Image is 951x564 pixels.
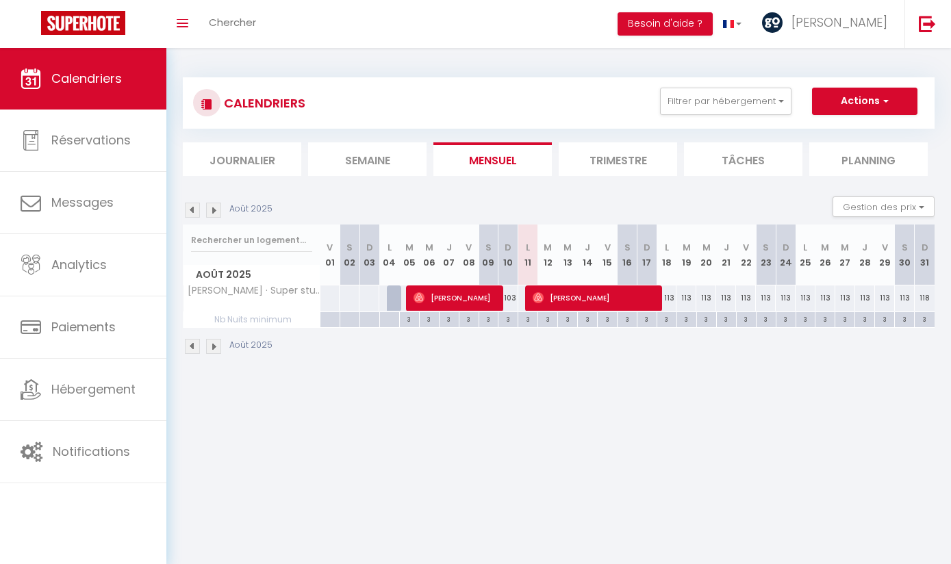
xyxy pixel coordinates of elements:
div: 3 [420,312,439,325]
span: [PERSON_NAME] [791,14,887,31]
abbr: L [803,241,807,254]
abbr: S [902,241,908,254]
th: 27 [835,225,855,285]
th: 12 [538,225,558,285]
th: 25 [796,225,815,285]
div: 3 [815,312,835,325]
button: Besoin d'aide ? [618,12,713,36]
li: Semaine [308,142,427,176]
abbr: L [526,241,530,254]
th: 03 [359,225,379,285]
th: 16 [618,225,637,285]
div: 3 [895,312,914,325]
div: 3 [875,312,894,325]
th: 30 [895,225,915,285]
li: Planning [809,142,928,176]
th: 05 [399,225,419,285]
div: 3 [677,312,696,325]
th: 13 [558,225,578,285]
div: 3 [697,312,716,325]
div: 113 [796,285,815,311]
div: 118 [915,285,935,311]
div: 3 [855,312,874,325]
span: Chercher [209,15,256,29]
li: Trimestre [559,142,677,176]
div: 3 [915,312,935,325]
th: 04 [379,225,399,285]
div: 103 [498,285,518,311]
th: 22 [736,225,756,285]
span: [PERSON_NAME] [533,285,659,311]
th: 24 [776,225,796,285]
div: 3 [598,312,617,325]
div: 3 [796,312,815,325]
div: 113 [875,285,895,311]
abbr: M [702,241,711,254]
abbr: D [505,241,511,254]
th: 11 [518,225,538,285]
div: 3 [618,312,637,325]
div: 3 [657,312,676,325]
abbr: S [763,241,769,254]
div: 3 [558,312,577,325]
div: 113 [776,285,796,311]
abbr: L [388,241,392,254]
h3: CALENDRIERS [220,88,305,118]
abbr: S [485,241,492,254]
abbr: M [563,241,572,254]
span: Nb Nuits minimum [183,312,320,327]
div: 113 [696,285,716,311]
abbr: S [624,241,631,254]
th: 17 [637,225,657,285]
abbr: V [605,241,611,254]
span: Analytics [51,256,107,273]
img: ... [762,12,783,33]
th: 21 [716,225,736,285]
div: 3 [637,312,657,325]
div: 113 [736,285,756,311]
div: 3 [459,312,479,325]
th: 10 [498,225,518,285]
abbr: J [862,241,867,254]
th: 29 [875,225,895,285]
abbr: S [346,241,353,254]
th: 18 [657,225,676,285]
abbr: V [327,241,333,254]
div: 3 [717,312,736,325]
th: 08 [459,225,479,285]
p: Août 2025 [229,339,272,352]
abbr: M [683,241,691,254]
th: 20 [696,225,716,285]
div: 3 [757,312,776,325]
div: 113 [676,285,696,311]
abbr: M [425,241,433,254]
div: 3 [400,312,419,325]
div: 3 [440,312,459,325]
div: 3 [835,312,854,325]
span: Août 2025 [183,265,320,285]
abbr: L [665,241,669,254]
th: 19 [676,225,696,285]
th: 26 [815,225,835,285]
th: 14 [578,225,598,285]
div: 113 [657,285,676,311]
div: 113 [835,285,855,311]
button: Gestion des prix [833,196,935,217]
img: Super Booking [41,11,125,35]
th: 07 [439,225,459,285]
abbr: M [841,241,849,254]
div: 3 [776,312,796,325]
th: 09 [479,225,498,285]
abbr: V [466,241,472,254]
span: Messages [51,194,114,211]
th: 31 [915,225,935,285]
th: 23 [756,225,776,285]
span: Notifications [53,443,130,460]
div: 3 [518,312,537,325]
span: Réservations [51,131,131,149]
abbr: M [544,241,552,254]
th: 02 [340,225,359,285]
div: 3 [538,312,557,325]
button: Actions [812,88,917,115]
button: Filtrer par hébergement [660,88,791,115]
